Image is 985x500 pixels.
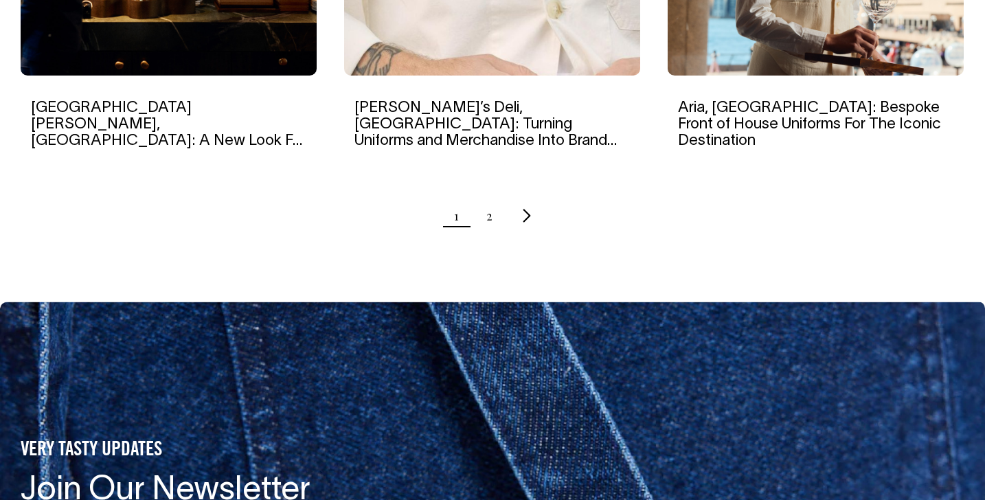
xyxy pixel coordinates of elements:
a: [PERSON_NAME]’s Deli, [GEOGRAPHIC_DATA]: Turning Uniforms and Merchandise Into Brand Assets [354,101,617,165]
span: Page 1 [454,198,459,233]
nav: Pagination [21,198,964,233]
a: Aria, [GEOGRAPHIC_DATA]: Bespoke Front of House Uniforms For The Iconic Destination [678,101,941,148]
a: Page 2 [486,198,493,233]
h5: VERY TASTY UPDATES [21,439,416,462]
a: [GEOGRAPHIC_DATA][PERSON_NAME], [GEOGRAPHIC_DATA]: A New Look For The Most Anticipated Opening of... [31,101,306,165]
a: Next page [520,198,531,233]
